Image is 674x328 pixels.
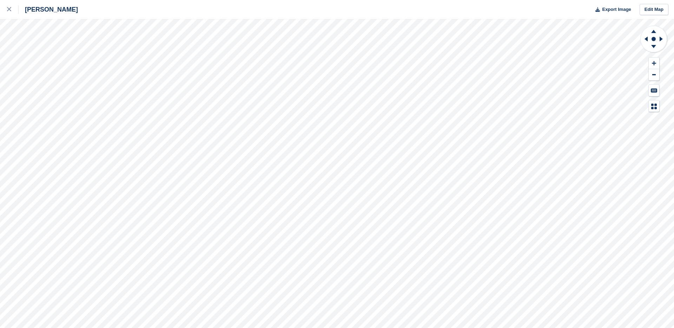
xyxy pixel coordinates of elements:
button: Zoom Out [649,69,659,81]
button: Keyboard Shortcuts [649,85,659,96]
button: Zoom In [649,58,659,69]
span: Export Image [602,6,631,13]
div: [PERSON_NAME] [19,5,78,14]
button: Export Image [591,4,631,15]
a: Edit Map [640,4,668,15]
button: Map Legend [649,100,659,112]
